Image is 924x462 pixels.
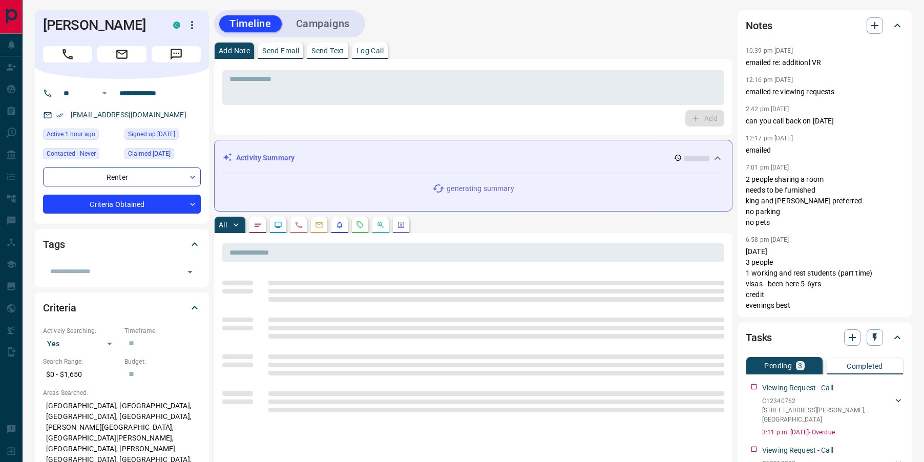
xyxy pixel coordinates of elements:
[376,221,385,229] svg: Opportunities
[295,221,303,229] svg: Calls
[43,326,119,335] p: Actively Searching:
[746,246,904,311] p: [DATE] 3 people 1 working and rest students (part time) visas - been here 5-6yrs credit evenings ...
[746,17,772,34] h2: Notes
[47,149,96,159] span: Contacted - Never
[262,47,299,54] p: Send Email
[47,129,95,139] span: Active 1 hour ago
[43,388,201,397] p: Areas Searched:
[746,87,904,97] p: emailed re viewing requests
[762,428,904,437] p: 3:11 p.m. [DATE] - Overdue
[43,335,119,352] div: Yes
[746,174,904,228] p: 2 people sharing a room needs to be furnished king and [PERSON_NAME] preferred no parking no pets
[223,149,724,167] div: Activity Summary
[97,46,146,62] span: Email
[124,148,201,162] div: Sun Mar 23 2025
[274,221,282,229] svg: Lead Browsing Activity
[762,396,893,406] p: C12340762
[746,145,904,156] p: emailed
[43,366,119,383] p: $0 - $1,650
[56,112,64,119] svg: Email Verified
[43,129,119,143] div: Wed Aug 13 2025
[286,15,360,32] button: Campaigns
[173,22,180,29] div: condos.ca
[746,135,793,142] p: 12:17 pm [DATE]
[762,383,833,393] p: Viewing Request - Call
[71,111,186,119] a: [EMAIL_ADDRESS][DOMAIN_NAME]
[124,357,201,366] p: Budget:
[183,265,197,279] button: Open
[98,87,111,99] button: Open
[335,221,344,229] svg: Listing Alerts
[397,221,405,229] svg: Agent Actions
[798,362,802,369] p: 3
[43,195,201,214] div: Criteria Obtained
[356,221,364,229] svg: Requests
[764,362,792,369] p: Pending
[746,116,904,127] p: can you call back on [DATE]
[447,183,514,194] p: generating summary
[847,363,883,370] p: Completed
[43,300,76,316] h2: Criteria
[311,47,344,54] p: Send Text
[43,357,119,366] p: Search Range:
[219,15,282,32] button: Timeline
[746,236,789,243] p: 6:58 pm [DATE]
[746,47,793,54] p: 10:39 pm [DATE]
[152,46,201,62] span: Message
[128,149,171,159] span: Claimed [DATE]
[124,129,201,143] div: Sat Mar 22 2025
[128,129,175,139] span: Signed up [DATE]
[746,13,904,38] div: Notes
[762,406,893,424] p: [STREET_ADDRESS][PERSON_NAME] , [GEOGRAPHIC_DATA]
[124,326,201,335] p: Timeframe:
[219,221,227,228] p: All
[43,167,201,186] div: Renter
[746,325,904,350] div: Tasks
[746,329,772,346] h2: Tasks
[356,47,384,54] p: Log Call
[43,296,201,320] div: Criteria
[43,232,201,257] div: Tags
[746,106,789,113] p: 2:42 pm [DATE]
[746,57,904,68] p: emailed re: additionl VR
[254,221,262,229] svg: Notes
[43,236,65,253] h2: Tags
[219,47,250,54] p: Add Note
[315,221,323,229] svg: Emails
[43,46,92,62] span: Call
[762,445,833,456] p: Viewing Request - Call
[236,153,295,163] p: Activity Summary
[43,17,158,33] h1: [PERSON_NAME]
[746,76,793,83] p: 12:16 pm [DATE]
[746,164,789,171] p: 7:01 pm [DATE]
[762,394,904,426] div: C12340762[STREET_ADDRESS][PERSON_NAME],[GEOGRAPHIC_DATA]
